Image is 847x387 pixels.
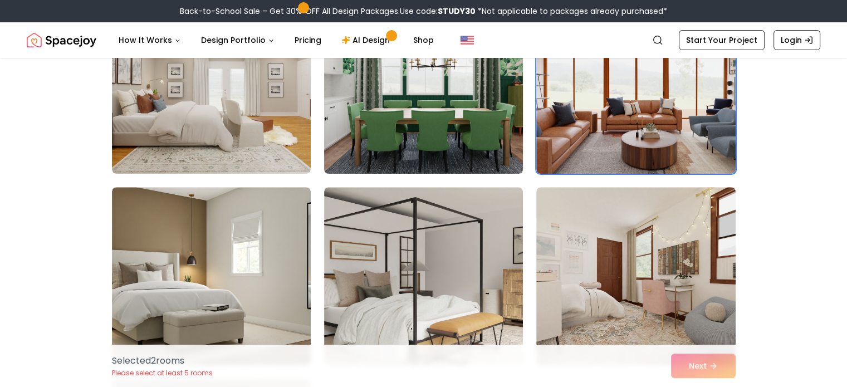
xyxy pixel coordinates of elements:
img: Spacejoy Logo [27,29,96,51]
img: Room room-8 [324,187,523,365]
a: Start Your Project [679,30,765,50]
a: Spacejoy [27,29,96,51]
nav: Global [27,22,820,58]
button: How It Works [110,29,190,51]
a: Login [773,30,820,50]
nav: Main [110,29,443,51]
a: Pricing [286,29,330,51]
a: AI Design [332,29,402,51]
p: Selected 2 room s [112,354,213,368]
img: Room room-9 [536,187,735,365]
button: Design Portfolio [192,29,283,51]
a: Shop [404,29,443,51]
p: Please select at least 5 rooms [112,369,213,378]
span: *Not applicable to packages already purchased* [476,6,667,17]
img: United States [461,33,474,47]
div: Back-to-School Sale – Get 30% OFF All Design Packages. [180,6,667,17]
img: Room room-7 [112,187,311,365]
b: STUDY30 [438,6,476,17]
span: Use code: [400,6,476,17]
